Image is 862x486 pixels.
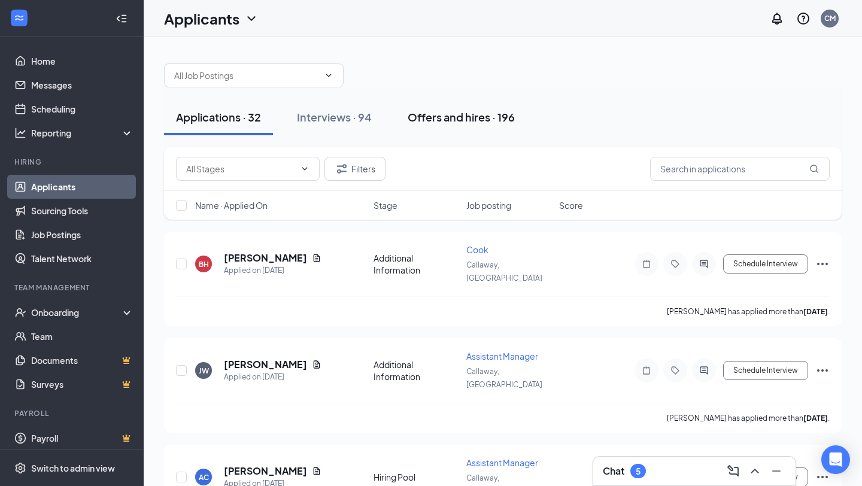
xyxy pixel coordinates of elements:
h5: [PERSON_NAME] [224,251,307,265]
a: DocumentsCrown [31,348,133,372]
p: [PERSON_NAME] has applied more than . [667,413,830,423]
a: PayrollCrown [31,426,133,450]
div: Team Management [14,283,131,293]
a: Talent Network [31,247,133,271]
div: BH [199,259,209,269]
div: JW [199,366,209,376]
button: Minimize [767,461,786,481]
b: [DATE] [803,307,828,316]
svg: Document [312,253,321,263]
svg: Note [639,366,654,375]
svg: ChevronDown [244,11,259,26]
input: Search in applications [650,157,830,181]
svg: ActiveChat [697,259,711,269]
svg: Settings [14,462,26,474]
svg: Ellipses [815,363,830,378]
button: ChevronUp [745,461,764,481]
svg: ChevronDown [300,164,309,174]
button: Schedule Interview [723,254,808,274]
div: Additional Information [374,252,459,276]
div: Payroll [14,408,131,418]
svg: Ellipses [815,257,830,271]
a: Team [31,324,133,348]
button: Schedule Interview [723,361,808,380]
div: Applied on [DATE] [224,265,321,277]
svg: Collapse [116,13,128,25]
svg: Note [639,259,654,269]
svg: Tag [668,259,682,269]
div: Offers and hires · 196 [408,110,515,124]
span: Callaway, [GEOGRAPHIC_DATA] [466,367,542,389]
svg: Document [312,466,321,476]
h5: [PERSON_NAME] [224,358,307,371]
span: Name · Applied On [195,199,268,211]
span: Assistant Manager [466,351,538,362]
svg: MagnifyingGlass [809,164,819,174]
h5: [PERSON_NAME] [224,464,307,478]
div: Applications · 32 [176,110,261,124]
div: Applied on [DATE] [224,371,321,383]
button: Filter Filters [324,157,386,181]
a: Messages [31,73,133,97]
svg: ChevronDown [324,71,333,80]
div: Switch to admin view [31,462,115,474]
span: Assistant Manager [466,457,538,468]
svg: Ellipses [815,470,830,484]
svg: Tag [668,366,682,375]
h3: Chat [603,464,624,478]
svg: Minimize [769,464,784,478]
div: Reporting [31,127,134,139]
div: Hiring [14,157,131,167]
a: Home [31,49,133,73]
svg: ChevronUp [748,464,762,478]
a: Job Postings [31,223,133,247]
div: Interviews · 94 [297,110,372,124]
a: Scheduling [31,97,133,121]
b: [DATE] [803,414,828,423]
span: Callaway, [GEOGRAPHIC_DATA] [466,260,542,283]
svg: QuestionInfo [796,11,811,26]
span: Score [559,199,583,211]
svg: Analysis [14,127,26,139]
svg: ComposeMessage [726,464,740,478]
div: Open Intercom Messenger [821,445,850,474]
div: 5 [636,466,641,476]
button: ComposeMessage [724,461,743,481]
input: All Job Postings [174,69,319,82]
div: Hiring Pool [374,471,459,483]
span: Job posting [466,199,511,211]
p: [PERSON_NAME] has applied more than . [667,306,830,317]
span: Cook [466,244,488,255]
h1: Applicants [164,8,239,29]
svg: Filter [335,162,349,176]
div: CM [824,13,836,23]
svg: UserCheck [14,306,26,318]
div: Onboarding [31,306,123,318]
a: Applicants [31,175,133,199]
div: AC [199,472,209,482]
a: Sourcing Tools [31,199,133,223]
svg: Document [312,360,321,369]
svg: WorkstreamLogo [13,12,25,24]
svg: Notifications [770,11,784,26]
a: SurveysCrown [31,372,133,396]
input: All Stages [186,162,295,175]
svg: ActiveChat [697,366,711,375]
div: Additional Information [374,359,459,382]
span: Stage [374,199,397,211]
